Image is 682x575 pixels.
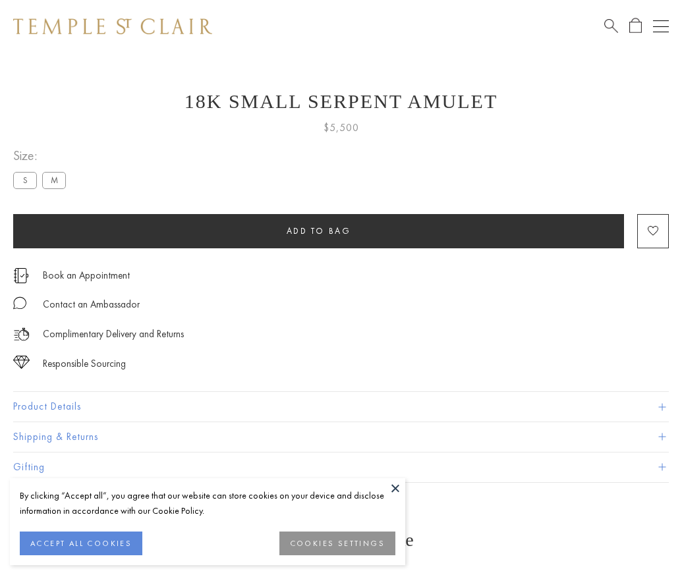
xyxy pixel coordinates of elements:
button: Product Details [13,392,669,422]
img: MessageIcon-01_2.svg [13,296,26,310]
span: $5,500 [324,119,359,136]
button: Gifting [13,452,669,482]
a: Search [604,18,618,34]
button: Add to bag [13,214,624,248]
span: Add to bag [287,225,351,236]
img: icon_appointment.svg [13,268,29,283]
label: M [42,172,66,188]
p: Complimentary Delivery and Returns [43,326,184,342]
div: Responsible Sourcing [43,356,126,372]
div: By clicking “Accept all”, you agree that our website can store cookies on your device and disclos... [20,488,395,518]
span: Size: [13,145,71,167]
label: S [13,172,37,188]
a: Open Shopping Bag [629,18,642,34]
button: Shipping & Returns [13,422,669,452]
button: ACCEPT ALL COOKIES [20,532,142,555]
div: Contact an Ambassador [43,296,140,313]
a: Book an Appointment [43,268,130,283]
img: icon_sourcing.svg [13,356,30,369]
button: Open navigation [653,18,669,34]
button: COOKIES SETTINGS [279,532,395,555]
img: Temple St. Clair [13,18,212,34]
h1: 18K Small Serpent Amulet [13,90,669,113]
img: icon_delivery.svg [13,326,30,342]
